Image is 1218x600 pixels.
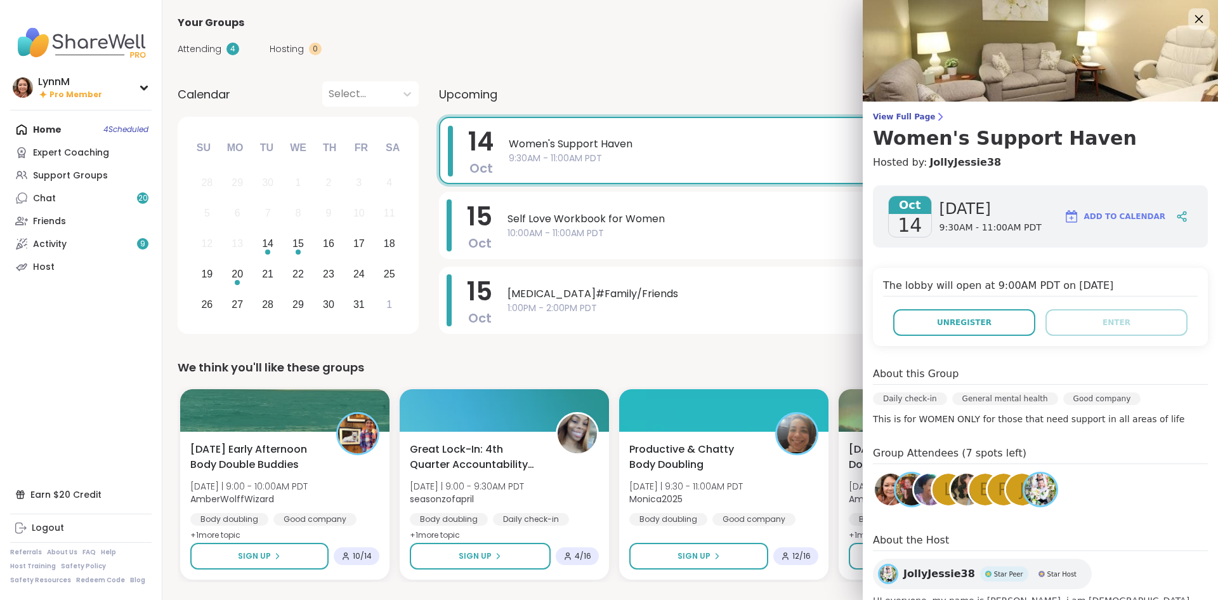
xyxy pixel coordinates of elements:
[201,265,213,283] div: 19
[629,513,707,526] div: Body doubling
[138,193,148,204] span: 20
[32,522,64,535] div: Logout
[38,75,102,89] div: LynnM
[33,192,56,205] div: Chat
[937,317,992,328] span: Unregister
[985,571,992,577] img: Star Peer
[262,235,273,252] div: 14
[998,477,1009,502] span: r
[315,230,343,258] div: Choose Thursday, October 16th, 2025
[140,239,145,250] span: 9
[873,392,947,405] div: Daily check-in
[439,86,497,103] span: Upcoming
[315,200,343,227] div: Not available Thursday, October 9th, 2025
[410,513,488,526] div: Body doubling
[386,296,392,313] div: 1
[224,170,251,197] div: Not available Monday, September 29th, 2025
[309,43,322,55] div: 0
[629,480,743,493] span: [DATE] | 9:30 - 11:00AM PDT
[323,235,334,252] div: 16
[356,174,362,191] div: 3
[873,112,1208,150] a: View Full PageWomen's Support Haven
[101,548,116,557] a: Help
[1103,317,1130,328] span: Enter
[292,235,304,252] div: 15
[226,43,239,55] div: 4
[10,210,152,232] a: Friends
[323,265,334,283] div: 23
[325,204,331,222] div: 9
[47,548,77,557] a: About Us
[889,196,931,214] span: Oct
[254,291,282,318] div: Choose Tuesday, October 28th, 2025
[252,134,280,162] div: Tu
[325,174,331,191] div: 2
[130,576,145,585] a: Blog
[254,230,282,258] div: Choose Tuesday, October 14th, 2025
[221,134,249,162] div: Mo
[873,413,1208,425] p: This is for WOMEN ONLY for those that need support in all areas of life
[201,235,213,252] div: 12
[232,174,243,191] div: 29
[468,234,492,252] span: Oct
[384,235,395,252] div: 18
[931,472,966,507] a: L
[193,200,221,227] div: Not available Sunday, October 5th, 2025
[493,513,569,526] div: Daily check-in
[192,168,404,319] div: month 2025-10
[296,174,301,191] div: 1
[232,235,243,252] div: 13
[345,170,372,197] div: Not available Friday, October 3rd, 2025
[10,20,152,65] img: ShareWell Nav Logo
[849,513,927,526] div: Body doubling
[353,235,365,252] div: 17
[178,359,1203,377] div: We think you'll like these groups
[285,200,312,227] div: Not available Wednesday, October 8th, 2025
[849,442,981,472] span: [DATE] Afternoon Body Double Buddies
[386,174,392,191] div: 4
[629,442,761,472] span: Productive & Chatty Body Doubling
[468,309,492,327] span: Oct
[880,566,896,582] img: JollyJessie38
[1047,570,1077,579] span: Star Host
[204,204,210,222] div: 5
[509,152,1179,165] span: 9:30AM - 11:00AM PDT
[316,134,344,162] div: Th
[849,543,990,570] button: Sign Up
[323,296,334,313] div: 30
[10,232,152,255] a: Activity9
[273,513,357,526] div: Good company
[10,187,152,210] a: Chat20
[190,493,274,505] b: AmberWolffWizard
[33,238,67,251] div: Activity
[61,562,106,571] a: Safety Policy
[849,480,966,493] span: [DATE] | 10:00 - 11:00AM PDT
[894,472,929,507] a: Jasmine95
[376,260,403,288] div: Choose Saturday, October 25th, 2025
[410,493,474,505] b: seasonzofapril
[262,174,273,191] div: 30
[347,134,375,162] div: Fr
[1058,201,1171,232] button: Add to Calendar
[262,296,273,313] div: 28
[270,43,304,56] span: Hosting
[949,472,985,507] a: SinnersWinSometimes
[952,392,1058,405] div: General mental health
[190,134,218,162] div: Su
[384,204,395,222] div: 11
[201,296,213,313] div: 26
[1038,571,1045,577] img: Star Host
[376,170,403,197] div: Not available Saturday, October 4th, 2025
[193,260,221,288] div: Choose Sunday, October 19th, 2025
[178,43,221,56] span: Attending
[986,472,1021,507] a: r
[190,480,308,493] span: [DATE] | 9:00 - 10:00AM PDT
[178,86,230,103] span: Calendar
[410,543,551,570] button: Sign Up
[13,77,33,98] img: LynnM
[712,513,796,526] div: Good company
[292,265,304,283] div: 22
[849,493,933,505] b: AmberWolffWizard
[507,286,1180,302] span: [MEDICAL_DATA]#Family/Friends
[10,517,152,540] a: Logout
